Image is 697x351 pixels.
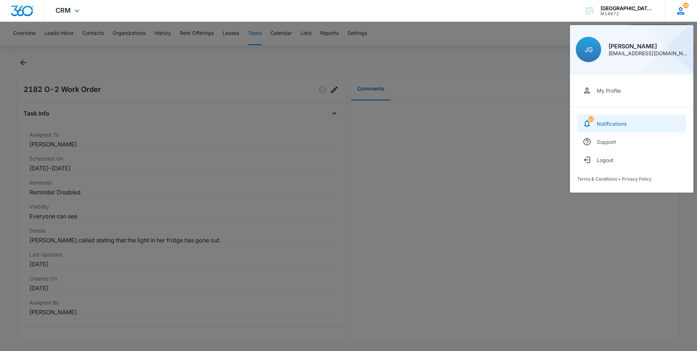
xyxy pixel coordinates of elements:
[588,116,594,122] div: notifications count
[608,43,688,49] div: [PERSON_NAME]
[597,139,616,145] div: Support
[577,81,686,100] a: My Profile
[597,157,614,163] div: Logout
[600,5,653,11] div: account name
[584,46,593,53] span: JG
[577,176,686,182] div: •
[577,114,686,133] a: notifications countNotifications
[597,88,621,94] div: My Profile
[683,3,689,8] span: 32
[56,7,71,14] span: CRM
[683,3,689,8] div: notifications count
[577,176,617,182] a: Terms & Conditions
[600,11,653,16] div: account id
[588,116,594,122] span: 32
[622,176,652,182] a: Privacy Policy
[608,51,688,56] div: [EMAIL_ADDRESS][DOMAIN_NAME]
[597,121,627,127] div: Notifications
[577,151,686,169] button: Logout
[577,133,686,151] a: Support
